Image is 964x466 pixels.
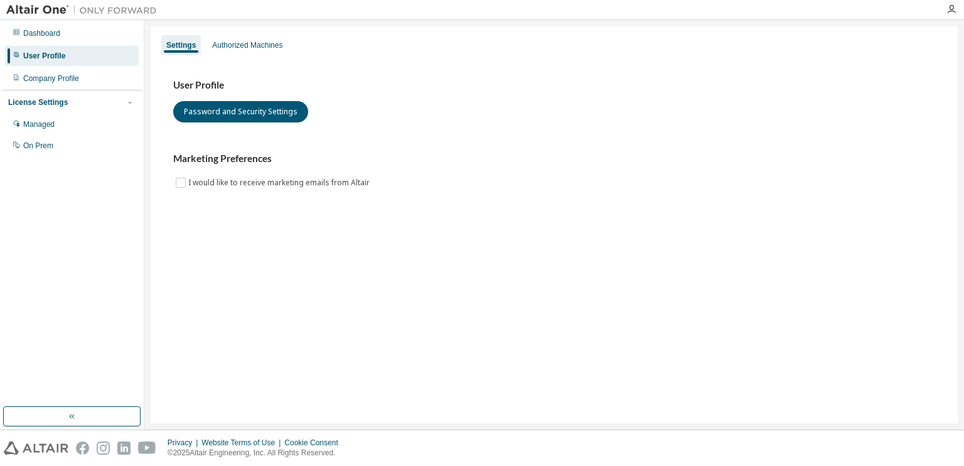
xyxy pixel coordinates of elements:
[168,448,346,458] p: © 2025 Altair Engineering, Inc. All Rights Reserved.
[6,4,163,16] img: Altair One
[8,97,68,107] div: License Settings
[23,119,55,129] div: Managed
[23,28,60,38] div: Dashboard
[173,153,935,165] h3: Marketing Preferences
[23,51,65,61] div: User Profile
[201,438,284,448] div: Website Terms of Use
[4,442,68,455] img: altair_logo.svg
[284,438,345,448] div: Cookie Consent
[97,442,110,455] img: instagram.svg
[23,141,53,151] div: On Prem
[173,79,935,92] h3: User Profile
[173,101,308,122] button: Password and Security Settings
[23,73,79,84] div: Company Profile
[117,442,131,455] img: linkedin.svg
[166,40,196,50] div: Settings
[168,438,201,448] div: Privacy
[188,175,372,190] label: I would like to receive marketing emails from Altair
[212,40,282,50] div: Authorized Machines
[138,442,156,455] img: youtube.svg
[76,442,89,455] img: facebook.svg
